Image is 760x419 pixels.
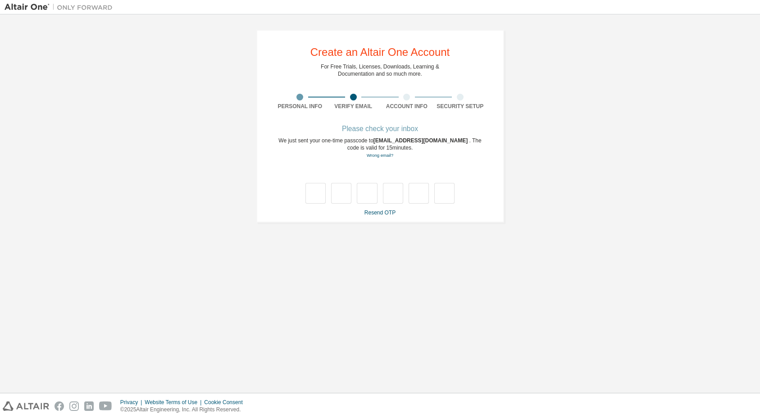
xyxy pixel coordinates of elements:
[327,103,380,110] div: Verify Email
[120,399,145,406] div: Privacy
[273,137,487,159] div: We just sent your one-time passcode to . The code is valid for 15 minutes.
[367,153,393,158] a: Go back to the registration form
[380,103,434,110] div: Account Info
[5,3,117,12] img: Altair One
[373,137,469,144] span: [EMAIL_ADDRESS][DOMAIN_NAME]
[273,126,487,132] div: Please check your inbox
[310,47,450,58] div: Create an Altair One Account
[120,406,248,414] p: © 2025 Altair Engineering, Inc. All Rights Reserved.
[433,103,487,110] div: Security Setup
[204,399,248,406] div: Cookie Consent
[55,401,64,411] img: facebook.svg
[364,209,396,216] a: Resend OTP
[69,401,79,411] img: instagram.svg
[84,401,94,411] img: linkedin.svg
[99,401,112,411] img: youtube.svg
[3,401,49,411] img: altair_logo.svg
[321,63,439,77] div: For Free Trials, Licenses, Downloads, Learning & Documentation and so much more.
[145,399,204,406] div: Website Terms of Use
[273,103,327,110] div: Personal Info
